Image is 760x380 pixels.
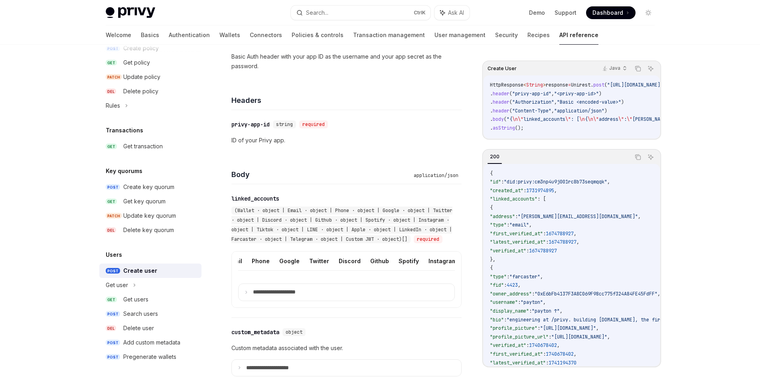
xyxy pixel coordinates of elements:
div: Get policy [123,58,150,67]
span: Create User [488,65,517,72]
span: "[URL][DOMAIN_NAME]" [540,325,596,331]
div: 200 [488,152,502,161]
a: Connectors [250,26,282,45]
div: linked_accounts [231,195,279,203]
button: Ask AI [434,6,470,20]
span: , [560,308,563,314]
span: , [518,282,521,288]
span: "address" [490,213,515,220]
span: "Authorization" [512,99,554,105]
span: < [523,82,526,88]
span: GET [106,199,117,205]
a: POSTSearch users [99,307,201,321]
span: , [543,299,546,305]
span: "<privy-app-id>" [554,91,599,97]
a: POSTAdd custom metadata [99,335,201,350]
span: { [585,116,588,122]
p: Java [609,65,620,71]
span: body [493,116,504,122]
button: Twitter [309,252,329,270]
span: . [490,116,493,122]
span: 1731974895 [526,187,554,194]
span: : [526,248,529,254]
span: String [526,82,543,88]
span: : [507,222,509,228]
p: ID of your Privy app. [231,136,462,145]
span: : [515,213,518,220]
a: GETGet policy [99,55,201,70]
button: Phone [252,252,270,270]
span: "privy-app-id" [512,91,551,97]
h4: Headers [231,95,462,106]
div: Update key quorum [123,211,176,221]
span: post [593,82,604,88]
span: ) [621,99,624,105]
div: Search... [306,8,328,18]
span: 1740678402 [529,342,557,348]
a: Wallets [219,26,240,45]
span: Ctrl K [414,10,426,16]
span: POST [106,184,120,190]
span: , [596,325,599,331]
span: , [529,222,532,228]
span: "Basic <encoded-value>" [557,99,621,105]
span: GET [106,297,117,303]
span: \" [565,116,571,122]
span: [PERSON_NAME][EMAIL_ADDRESS][DOMAIN_NAME] [632,116,747,122]
p: Basic Auth header with your app ID as the username and your app secret as the password. [231,52,462,71]
div: Pregenerate wallets [123,352,176,362]
span: \" [593,116,599,122]
div: custom_metadata [231,328,279,336]
button: Ask AI [646,63,656,74]
span: . [490,108,493,114]
span: 4423 [507,282,518,288]
span: 1674788927 [549,239,576,245]
div: Get key quorum [123,197,166,206]
span: Ask AI [448,9,464,17]
span: \" [518,116,523,122]
a: Dashboard [586,6,636,19]
span: : [549,334,551,340]
div: Create key quorum [123,182,174,192]
span: ( [509,99,512,105]
span: "type" [490,274,507,280]
span: : [504,282,507,288]
span: . [490,91,493,97]
div: Rules [106,101,120,110]
span: "first_verified_at" [490,351,543,357]
span: "did:privy:cm3np4u9j001rc8b73seqmqqk" [504,179,607,185]
a: API reference [559,26,598,45]
span: POST [106,354,120,360]
div: Get transaction [123,142,163,151]
span: , [657,291,660,297]
span: "verified_at" [490,342,526,348]
a: Authentication [169,26,210,45]
button: Copy the contents from the code block [633,63,643,74]
span: , [576,239,579,245]
span: ) [599,91,602,97]
a: DELDelete key quorum [99,223,201,237]
button: Toggle dark mode [642,6,655,19]
span: : [501,179,504,185]
span: "verified_at" [490,248,526,254]
span: "bio" [490,317,504,323]
a: Demo [529,9,545,17]
span: { [490,205,493,211]
span: "id" [490,179,501,185]
button: Ask AI [646,152,656,162]
span: : [526,342,529,348]
span: (Wallet · object | Email · object | Phone · object | Google · object | Twitter · object | Discord... [231,207,452,242]
span: 1674788927 [529,248,557,254]
span: : [507,274,509,280]
div: Create user [123,266,157,276]
span: , [551,91,554,97]
a: POSTCreate user [99,264,201,278]
div: Delete key quorum [123,225,174,235]
span: "first_verified_at" [490,230,543,237]
span: }, [490,256,495,263]
span: , [638,213,641,220]
span: 1741194370 [549,360,576,366]
span: "display_name" [490,308,529,314]
span: : [546,239,549,245]
span: "application/json" [554,108,604,114]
